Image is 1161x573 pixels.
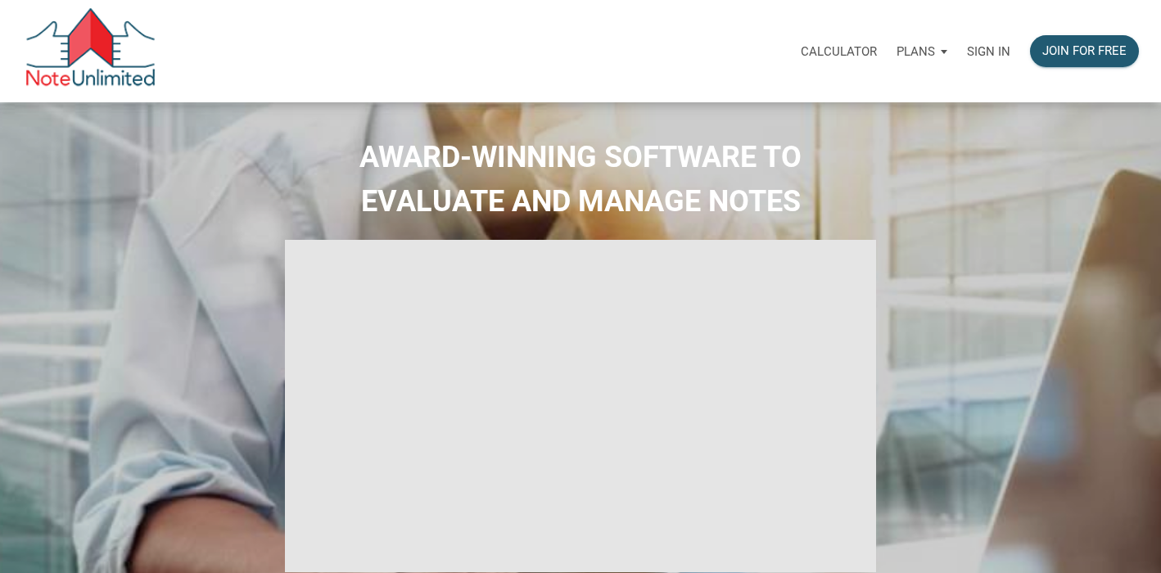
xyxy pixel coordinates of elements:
p: Plans [897,44,935,59]
iframe: NoteUnlimited [285,240,876,572]
button: Join for free [1030,35,1139,67]
button: Plans [887,27,957,76]
a: Calculator [791,25,887,77]
p: Sign in [967,44,1010,59]
p: Calculator [801,44,877,59]
a: Join for free [1020,25,1149,77]
a: Plans [887,25,957,77]
a: Sign in [957,25,1020,77]
h2: AWARD-WINNING SOFTWARE TO EVALUATE AND MANAGE NOTES [12,135,1149,223]
div: Join for free [1042,42,1127,61]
